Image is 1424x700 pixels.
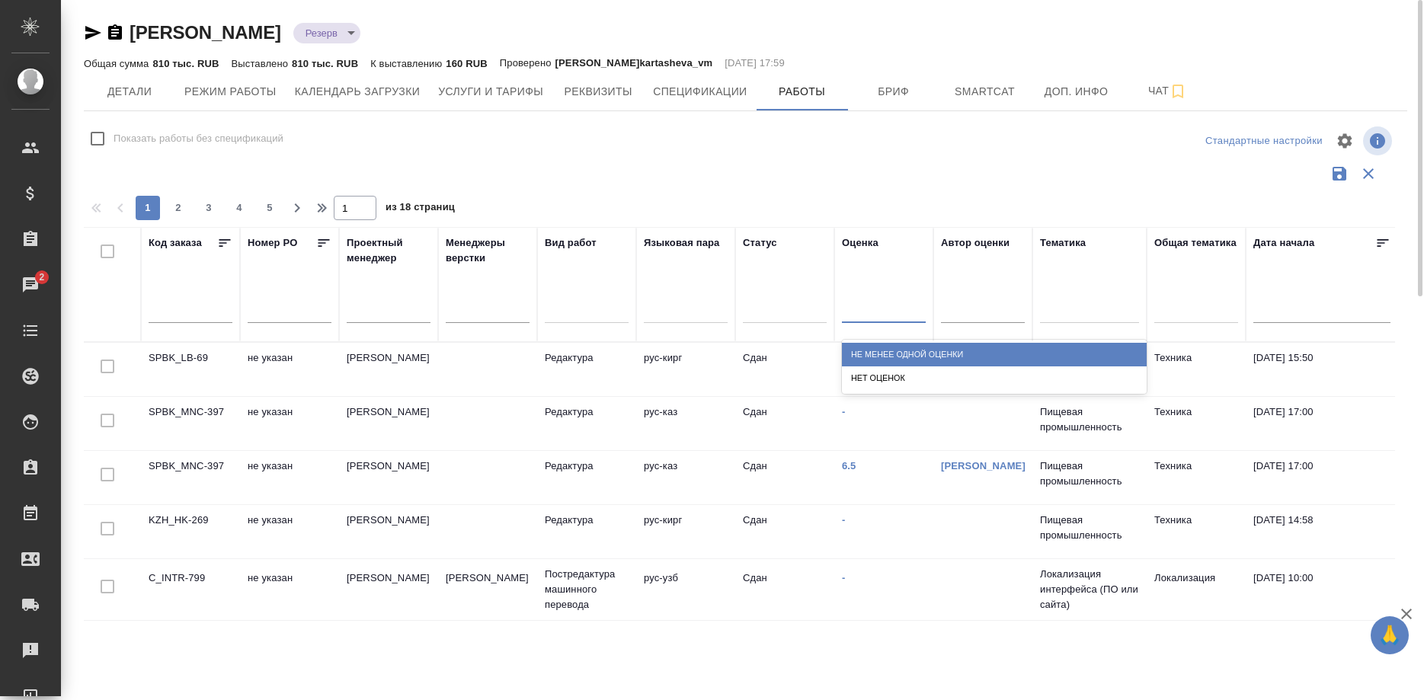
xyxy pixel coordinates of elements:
td: Сдан [735,563,834,616]
p: [PERSON_NAME]kartasheva_vm [555,56,713,71]
button: Сбросить фильтры [1354,159,1383,188]
td: рус-каз [636,621,735,674]
td: [DATE] 17:00 [1246,451,1398,504]
button: Скопировать ссылку [106,24,124,42]
td: [PERSON_NAME] [339,397,438,450]
td: Локализация [1147,563,1246,616]
td: [DATE] 10:00 [1246,563,1398,616]
td: [PERSON_NAME] [438,563,537,616]
td: Техника [1147,397,1246,450]
td: SPBK_LB-69 [141,343,240,396]
div: Языковая пара [644,235,720,251]
span: 2 [30,270,53,285]
td: не указан [240,563,339,616]
div: Оценка [842,235,878,251]
button: 3 [197,196,221,220]
p: Пищевая промышленность [1040,404,1139,435]
a: 6.5 [842,460,856,471]
div: Резерв [293,23,360,43]
td: не указан [240,397,339,450]
div: Не менее одной оценки [842,343,1147,366]
span: Услуги и тарифы [438,82,543,101]
span: Бриф [857,82,930,101]
td: Сдан [735,621,834,674]
span: Детали [93,82,166,101]
div: Проектный менеджер [347,235,430,266]
p: Редактура [545,459,629,474]
span: Показать работы без спецификаций [114,131,283,146]
button: 2 [166,196,190,220]
div: Тематика [1040,235,1086,251]
td: SPBK_MNC-397 [141,451,240,504]
td: Техника [1147,505,1246,558]
p: 810 тыс. RUB [292,58,358,69]
button: Резерв [301,27,342,40]
span: Доп. инфо [1040,82,1113,101]
td: рус-узб [636,563,735,616]
td: [DATE] 15:50 [1246,343,1398,396]
span: 🙏 [1377,619,1403,651]
div: Номер PO [248,235,297,251]
td: [PERSON_NAME] [339,343,438,396]
div: Нет оценок [842,366,1147,390]
td: [PERSON_NAME] [339,621,438,674]
span: Настроить таблицу [1326,123,1363,159]
svg: Подписаться [1169,82,1187,101]
span: Реквизиты [562,82,635,101]
td: рус-кирг [636,505,735,558]
td: [PERSON_NAME] [339,505,438,558]
a: 2 [4,266,57,304]
span: Работы [766,82,839,101]
a: - [842,572,845,583]
td: рус-каз [636,451,735,504]
span: Smartcat [949,82,1022,101]
div: Менеджеры верстки [446,235,530,266]
p: Локализация интерфейса (ПО или сайта) [1040,567,1139,612]
td: [PERSON_NAME] [339,563,438,616]
div: Статус [743,235,777,251]
td: [DATE] 15:00 [1246,621,1398,674]
td: рус-кирг [636,343,735,396]
span: Спецификации [653,82,747,101]
td: Техника [1147,451,1246,504]
td: рус-каз [636,397,735,450]
td: не указан [240,621,339,674]
span: 5 [258,200,282,216]
div: split button [1202,129,1326,153]
span: 3 [197,200,221,216]
button: Сохранить фильтры [1325,159,1354,188]
td: KZH_HK-269 [141,505,240,558]
span: 2 [166,200,190,216]
div: Общая тематика [1154,235,1237,251]
td: SPBK_LB-22 [141,621,240,674]
p: [DATE] 17:59 [725,56,785,71]
td: [DATE] 17:00 [1246,397,1398,450]
p: Пищевая промышленность [1040,513,1139,543]
div: Автор оценки [941,235,1010,251]
td: SPBK_MNC-397 [141,397,240,450]
td: Сдан [735,505,834,558]
td: не указан [240,451,339,504]
p: Постредактура машинного перевода [545,567,629,612]
div: Код заказа [149,235,202,251]
p: Проверено [500,56,555,71]
div: Дата начала [1253,235,1314,251]
div: Вид работ [545,235,597,251]
td: C_INTR-799 [141,563,240,616]
a: [PERSON_NAME] [130,22,281,43]
p: Выставлено [232,58,293,69]
td: Сдан [735,451,834,504]
button: 4 [227,196,251,220]
a: - [842,406,845,417]
p: К выставлению [370,58,446,69]
button: 5 [258,196,282,220]
td: Техника [1147,621,1246,674]
td: [PERSON_NAME] [339,451,438,504]
p: Редактура [545,350,629,366]
p: Редактура [545,404,629,420]
span: Чат [1131,82,1205,101]
td: Сдан [735,343,834,396]
span: 4 [227,200,251,216]
a: - [842,514,845,526]
span: Режим работы [184,82,277,101]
